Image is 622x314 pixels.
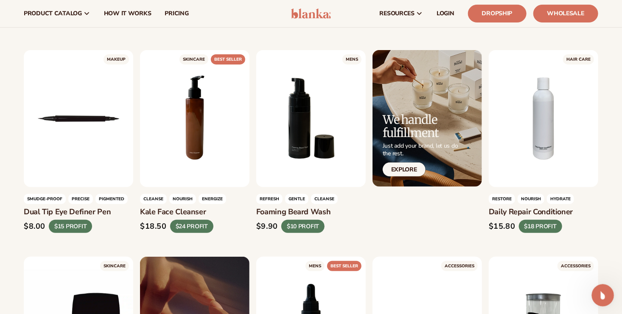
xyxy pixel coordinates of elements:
span: product catalog [24,10,82,17]
h3: Foaming beard wash [256,207,366,216]
span: Home [20,257,37,263]
div: $18 PROFIT [519,220,562,233]
div: Blanka [28,70,48,78]
div: Andie [30,38,47,47]
span: Messages [68,257,101,263]
a: Dropship [468,5,527,22]
span: Help [134,257,148,263]
div: $15.80 [489,222,516,231]
span: NOURISH [518,193,544,204]
span: precise [68,193,93,204]
button: Send us a message [39,210,131,227]
span: Smudge-proof [24,193,66,204]
img: logo [291,8,331,19]
div: • Just now [49,38,77,47]
div: $18.50 [140,222,167,231]
h1: Messages [63,4,109,18]
div: $15 PROFIT [49,220,92,233]
p: Just add your brand, let us do the rest. [383,142,482,157]
span: restore [489,193,515,204]
iframe: Intercom live chat [592,284,614,307]
span: pigmented [95,193,128,204]
span: How It Works [104,10,151,17]
div: $24 PROFIT [170,220,213,233]
h3: Dual tip eye definer pen [24,207,133,216]
span: energize [199,193,226,204]
h2: We handle fulfillment [383,113,482,140]
div: $10 PROFIT [281,220,325,233]
button: Help [113,236,170,270]
span: gentle [285,193,308,204]
span: cleanse [140,193,167,204]
div: $8.00 [24,222,45,231]
span: Hey there 👋 Have questions about private label? Talk to our team. Search for helpful articles or ... [28,62,358,68]
button: Messages [56,236,113,270]
h3: Daily repair conditioner [489,207,598,216]
span: resources [380,10,415,17]
span: refresh [256,193,283,204]
span: cleanse [311,193,338,204]
a: Wholesale [533,5,598,22]
div: $9.90 [256,222,278,231]
span: nourish [169,193,196,204]
img: Rochelle avatar [15,66,25,76]
a: Explore [383,163,426,177]
div: Close [149,3,164,19]
div: • 20h ago [50,70,77,78]
img: Andie avatar [9,66,19,76]
h3: Kale face cleanser [140,207,249,216]
span: LOGIN [437,10,454,17]
span: pricing [165,10,188,17]
span: hydrate [547,193,574,204]
img: Profile image for Andie [10,30,27,47]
